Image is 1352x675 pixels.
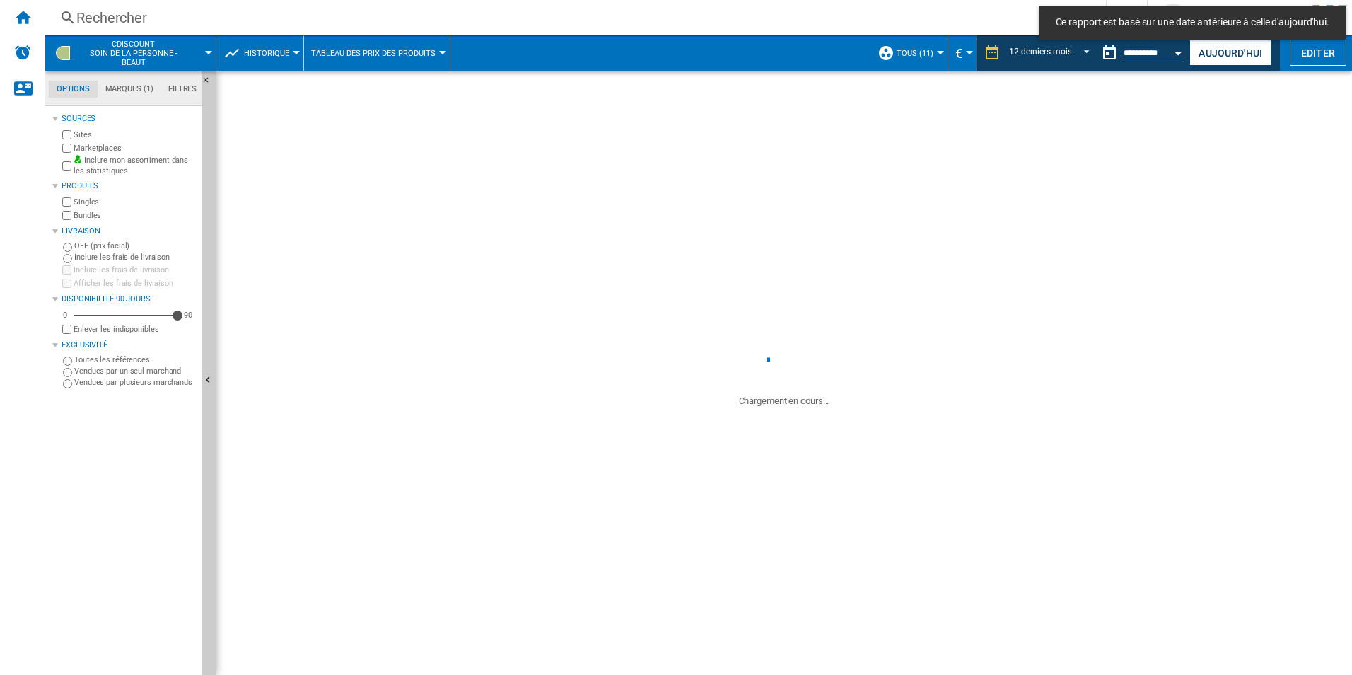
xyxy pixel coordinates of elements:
[62,226,196,237] div: Livraison
[244,35,296,71] button: Historique
[74,210,196,221] label: Bundles
[63,379,72,388] input: Vendues par plusieurs marchands
[223,35,296,71] div: Historique
[62,340,196,351] div: Exclusivité
[74,155,82,163] img: mysite-bg-18x18.png
[161,81,204,98] md-tab-item: Filtres
[62,279,71,288] input: Afficher les frais de livraison
[62,130,71,139] input: Sites
[98,81,161,98] md-tab-item: Marques (1)
[49,81,98,98] md-tab-item: Options
[739,396,829,406] ng-transclude: Chargement en cours...
[74,143,196,154] label: Marketplaces
[311,35,443,71] button: Tableau des prix des produits
[74,155,196,177] label: Inclure mon assortiment dans les statistiques
[74,278,196,289] label: Afficher les frais de livraison
[74,377,196,388] label: Vendues par plusieurs marchands
[897,49,933,58] span: TOUS (11)
[74,197,196,207] label: Singles
[1008,42,1095,65] md-select: REPORTS.WIZARD.STEPS.REPORT.STEPS.REPORT_OPTIONS.PERIOD: 12 derniers mois
[62,325,71,334] input: Afficher les frais de livraison
[63,368,72,377] input: Vendues par un seul marchand
[74,308,177,323] md-slider: Disponibilité
[62,211,71,220] input: Bundles
[74,129,196,140] label: Sites
[63,254,72,263] input: Inclure les frais de livraison
[1095,35,1187,71] div: Ce rapport est basé sur une date antérieure à celle d'aujourd'hui.
[52,35,209,71] div: CDISCOUNTSoin de la personne - beaut
[74,366,196,376] label: Vendues par un seul marchand
[62,294,196,305] div: Disponibilité 90 Jours
[63,243,72,252] input: OFF (prix facial)
[1290,40,1346,66] button: Editer
[78,35,203,71] button: CDISCOUNTSoin de la personne - beaut
[948,35,977,71] md-menu: Currency
[62,197,71,207] input: Singles
[1009,47,1071,57] div: 12 derniers mois
[955,46,962,61] span: €
[1189,40,1271,66] button: Aujourd'hui
[74,265,196,275] label: Inclure les frais de livraison
[955,35,969,71] button: €
[1051,16,1334,30] span: Ce rapport est basé sur une date antérieure à celle d'aujourd'hui.
[74,324,196,335] label: Enlever les indisponibles
[62,144,71,153] input: Marketplaces
[74,354,196,365] label: Toutes les références
[78,40,189,67] span: CDISCOUNT:Soin de la personne - beaut
[74,241,196,251] label: OFF (prix facial)
[311,49,436,58] span: Tableau des prix des produits
[62,113,196,125] div: Sources
[878,35,940,71] div: TOUS (11)
[14,44,31,61] img: alerts-logo.svg
[63,357,72,366] input: Toutes les références
[180,310,196,321] div: 90
[897,35,940,71] button: TOUS (11)
[62,265,71,275] input: Inclure les frais de livraison
[74,252,196,262] label: Inclure les frais de livraison
[244,49,289,58] span: Historique
[62,157,71,175] input: Inclure mon assortiment dans les statistiques
[1095,39,1124,67] button: md-calendar
[59,310,71,321] div: 0
[1166,38,1191,64] button: Open calendar
[202,71,218,96] button: Masquer
[76,8,1069,28] div: Rechercher
[62,180,196,192] div: Produits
